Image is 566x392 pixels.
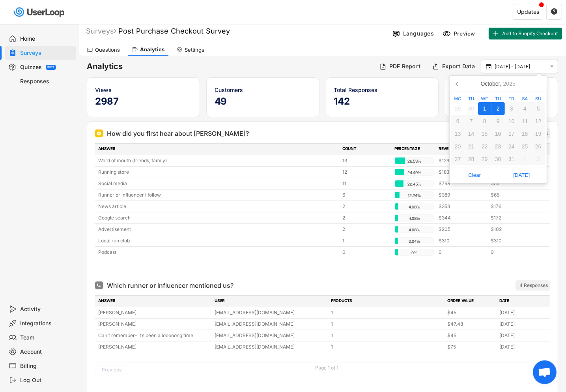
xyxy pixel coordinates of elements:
div: Billing [21,362,73,370]
div: 28 [465,153,478,165]
div: 26.53% [396,158,433,165]
div: 6 [342,191,390,199]
div: Activity [21,306,73,313]
span: Add to Shopify Checkout [502,31,558,36]
h5: 2987 [95,96,192,107]
div: REVENUE [439,146,486,153]
div: 14 [465,128,478,140]
div: 25 [518,140,532,153]
div: 0 [342,249,390,256]
div: 29 [478,153,491,165]
div: Customers [215,86,311,94]
div: 30 [465,102,478,115]
div: $344 [439,214,486,221]
div: 26 [532,140,545,153]
div: $310 [491,237,538,244]
div: 6 [451,115,465,128]
div: Settings [185,47,204,53]
div: 13 [451,128,465,140]
div: We [478,97,491,101]
div: 22 [478,140,491,153]
div: 4.08% [396,215,433,222]
div: 29 [451,102,465,115]
div: October, [478,77,519,90]
div: Fr [505,97,518,101]
h6: Analytics [87,61,374,72]
div: PDF Report [389,63,421,70]
button: Add to Shopify Checkout [489,28,562,39]
div: [DATE] [499,309,547,316]
div: ANSWER [98,146,338,153]
div: $1297 [439,157,486,164]
div: 24.49% [396,169,433,176]
img: Single Select [97,131,101,136]
div: $353 [439,203,486,210]
button: Previous [95,366,128,374]
div: $75 [447,343,495,351]
div: 1 [331,332,443,339]
div: ORDER VALUE [447,298,495,305]
div: 30 [491,153,505,165]
span: [DATE] [501,169,543,181]
div: Updates [517,9,539,15]
div: Local run club [98,237,338,244]
div: DATE [499,298,547,305]
div: 20 [451,140,465,153]
div: [EMAIL_ADDRESS][DOMAIN_NAME] [215,332,326,339]
div: 2.04% [396,238,433,245]
div: 23 [491,140,505,153]
div: Team [21,334,73,341]
div: News article [98,203,338,210]
div: 13 [342,157,390,164]
div: Log Out [21,377,73,384]
div: $172 [491,214,538,221]
input: Select Date Range [495,63,547,71]
text:  [551,8,557,15]
font: Post Purchase Checkout Survey [118,27,230,35]
div: 16 [491,128,505,140]
div: 5 [532,102,545,115]
div: $45 [447,309,495,316]
div: 10 [505,115,518,128]
div: $389 [439,191,486,199]
div: Surveys [21,49,73,57]
div: 31 [505,153,518,165]
div: $758 [439,180,486,187]
img: Language%20Icon.svg [392,30,400,38]
div: Tu [465,97,478,101]
div: [EMAIL_ADDRESS][DOMAIN_NAME] [215,321,326,328]
div: 2 [491,102,505,115]
div: 15 [478,128,491,140]
div: 22.45% [396,180,433,188]
h5: 142 [334,96,431,107]
div: [EMAIL_ADDRESS][DOMAIN_NAME] [215,309,326,316]
div: 1 [518,153,532,165]
div: 9 [491,115,505,128]
div: 27 [451,153,465,165]
div: Page 1 of 1 [316,366,339,370]
div: $205 [439,226,486,233]
button:  [549,63,556,70]
div: 12 [342,169,390,176]
div: 1 [331,343,443,351]
div: 2 [342,214,390,221]
div: 17 [505,128,518,140]
div: Th [491,97,505,101]
div: USER [215,298,326,305]
div: 4.08% [396,203,433,210]
div: PERCENTAGE [394,146,434,153]
div: Quizzes [20,64,42,71]
div: $65 [491,191,538,199]
h5: 49 [215,96,311,107]
div: 18 [518,128,532,140]
div: 1 [331,309,443,316]
div: [DATE] [499,321,547,328]
div: [PERSON_NAME] [98,343,210,351]
div: 2 [342,226,390,233]
div: Word of mouth (friends, family) [98,157,338,164]
text:  [486,63,492,70]
i: 2025 [503,81,516,86]
div: Questions [95,47,120,53]
div: 1 [342,237,390,244]
div: $102 [491,226,538,233]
